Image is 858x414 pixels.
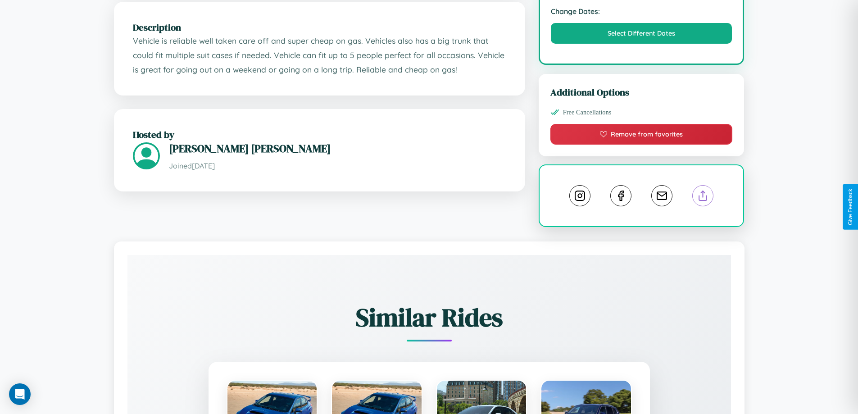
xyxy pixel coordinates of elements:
[9,383,31,405] div: Open Intercom Messenger
[551,7,732,16] strong: Change Dates:
[133,34,506,77] p: Vehicle is reliable well taken care off and super cheap on gas. Vehicles also has a big trunk tha...
[563,109,612,116] span: Free Cancellations
[159,300,699,335] h2: Similar Rides
[550,86,733,99] h3: Additional Options
[133,128,506,141] h2: Hosted by
[550,124,733,145] button: Remove from favorites
[169,159,506,173] p: Joined [DATE]
[133,21,506,34] h2: Description
[847,189,853,225] div: Give Feedback
[169,141,506,156] h3: [PERSON_NAME] [PERSON_NAME]
[551,23,732,44] button: Select Different Dates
